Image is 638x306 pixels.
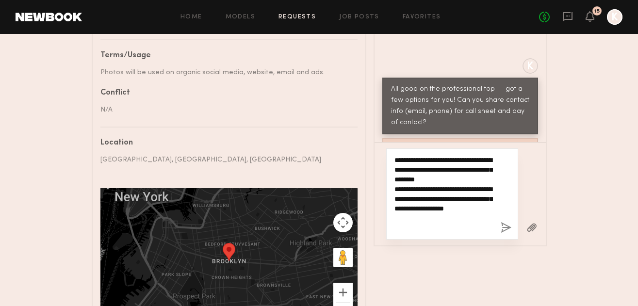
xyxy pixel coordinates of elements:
button: Drag Pegman onto the map to open Street View [333,248,353,267]
div: All good on the professional top -- got a few options for you! Can you share contact info (email,... [391,84,529,129]
a: Favorites [403,14,441,20]
div: [GEOGRAPHIC_DATA], [GEOGRAPHIC_DATA], [GEOGRAPHIC_DATA] [100,155,350,165]
div: Location [100,139,350,147]
a: K [607,9,622,25]
div: N/A [100,105,350,115]
div: Photos will be used on organic social media, website, email and ads. [100,67,350,78]
button: Zoom in [333,283,353,302]
div: 15 [594,9,600,14]
a: Models [226,14,255,20]
a: Job Posts [339,14,379,20]
div: Conflict [100,89,350,97]
button: Map camera controls [333,213,353,232]
a: Requests [278,14,316,20]
a: Home [180,14,202,20]
div: Terms/Usage [100,52,350,60]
